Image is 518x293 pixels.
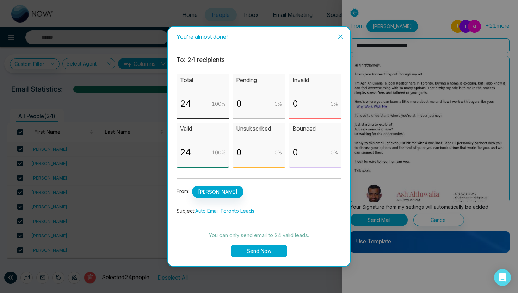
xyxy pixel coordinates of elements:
button: Send Now [231,245,287,257]
p: 0 [292,146,298,159]
p: Valid [180,124,226,133]
p: Subject: [177,207,341,215]
span: Auto Email Toronto Leads [195,208,254,214]
p: 0 % [331,100,338,108]
p: 24 [180,146,191,159]
p: 100 % [212,100,226,108]
p: Total [180,76,226,85]
p: Bounced [292,124,338,133]
p: 24 [180,97,191,111]
div: Open Intercom Messenger [494,269,511,286]
p: 0 [236,97,242,111]
p: From: [177,186,341,198]
p: 100 % [212,149,226,156]
p: Pending [236,76,282,85]
span: close [338,34,343,39]
button: Close [331,27,350,46]
p: Unsubscribed [236,124,282,133]
p: 0 [292,97,298,111]
p: You can only send email to 24 valid leads. [177,231,341,239]
p: 0 % [331,149,338,156]
p: 0 [236,146,242,159]
p: 0 % [275,100,282,108]
p: To: 24 recipient s [177,55,341,65]
p: Invalid [292,76,338,85]
span: [PERSON_NAME] [192,186,243,198]
p: 0 % [275,149,282,156]
div: You're almost done! [177,33,341,40]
